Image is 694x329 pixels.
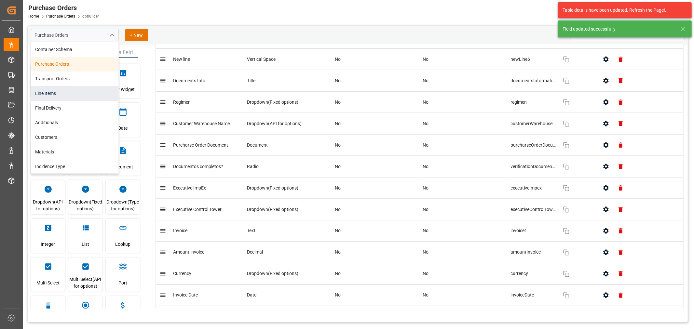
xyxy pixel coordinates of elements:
span: executiveControlTower [511,206,556,213]
span: Documents Info [173,78,205,83]
div: Container Schema [31,42,118,57]
tr: InvoiceTextNoNoinvoice1 [156,220,683,242]
span: verificationDocumentRadio [511,163,556,170]
tr: Invoice DateDateNoNoinvoiceDate [156,285,683,306]
span: purcharseOrderDocument [511,142,556,149]
div: Dropdown(API for options) [247,120,329,127]
td: No [332,135,420,156]
div: Additionals [31,115,118,130]
span: amountInvoice [511,249,556,256]
span: Integer [41,235,55,253]
td: No [420,306,508,328]
span: executiveImpex [511,185,556,191]
span: customerWarehouseName [511,120,556,127]
div: Date [247,292,329,299]
div: Purchase Orders [28,3,99,13]
td: No [420,70,508,92]
div: Final Delivery [31,101,118,115]
td: No [420,285,508,306]
div: Vertical Space [247,56,329,63]
tr: Amount invoiceDecimalNoNoamountInvoice [156,242,683,263]
div: Table details have been updated. Refresh the Page!. [563,7,682,14]
span: Invoice Date [173,293,198,298]
td: No [332,70,420,92]
td: No [332,49,420,70]
td: No [420,92,508,113]
div: Document [247,142,329,149]
tr: RegionDropdown(Fixed options)NoNoregion [156,306,683,328]
span: invoice1 [511,228,556,234]
td: No [332,178,420,199]
div: Decimal [247,249,329,256]
tr: Purcharse Order DocumentDocumentNoNopurcharseOrderDocument [156,135,683,156]
span: regimen [511,99,556,106]
tr: Executive ImpExDropdown(Fixed options)NoNoexecutiveImpex [156,178,683,199]
span: Executive Control Tower [173,207,222,212]
tr: CurrencyDropdown(Fixed options)NoNocurrency [156,263,683,285]
span: Invoice [173,228,187,233]
td: No [420,178,508,199]
td: No [332,220,420,242]
td: No [332,285,420,306]
div: Customers [31,130,118,145]
span: Customer Warehouse Name [173,121,230,126]
tr: New lineVertical SpaceNoNonewLine6 [156,49,683,70]
td: No [332,199,420,220]
td: No [420,156,508,178]
div: Dropdown(Fixed options) [247,206,329,213]
a: Purchase Orders [46,14,75,19]
td: No [420,199,508,220]
div: Dropdown(Fixed options) [247,185,329,191]
td: No [332,306,420,328]
div: Text [247,228,329,234]
td: No [332,242,420,263]
tr: Executive Control TowerDropdown(Fixed options)NoNoexecutiveControlTower [156,199,683,220]
input: Type to search/select [31,29,119,41]
div: Radio [247,163,329,170]
span: Amount invoice [173,250,204,255]
div: Dropdown(Fixed options) [247,270,329,277]
div: Field updated successfully [563,26,674,33]
span: Document [113,158,133,176]
span: documentsInformation [511,77,556,84]
span: Lookup [115,235,130,253]
span: Date [118,119,128,137]
td: No [332,92,420,113]
div: Title [247,77,329,84]
div: Purchase Orders [31,57,118,72]
td: No [420,220,508,242]
span: Dropdown(API for options) [31,197,65,214]
span: CO2 Widget [111,81,135,98]
button: close menu [107,30,116,40]
a: Home [28,14,39,19]
div: Transport Orders [31,72,118,86]
td: No [332,156,420,178]
td: No [420,49,508,70]
span: Documentos completos? [173,164,223,169]
span: Purcharse Order Document [173,142,228,148]
td: No [420,242,508,263]
span: Dropdown(Fixed options) [68,197,102,214]
div: Dropdown(Fixed options) [247,99,329,106]
span: newLine6 [511,56,556,63]
td: No [420,263,508,285]
span: Executive ImpEx [173,185,206,191]
span: List [82,235,89,253]
span: Currency [173,271,191,276]
span: currency [511,270,556,277]
td: No [420,113,508,135]
span: invoiceDate [511,292,556,299]
tr: RegimenDropdown(Fixed options)NoNoregimen [156,92,683,113]
td: No [420,135,508,156]
span: Dropdown(Type for options) [106,197,140,214]
div: Materials [31,145,118,159]
span: Port [118,274,127,292]
span: Regimen [173,99,191,105]
td: No [332,113,420,135]
td: No [332,263,420,285]
div: Incidence Type [31,159,118,174]
tr: Customer Warehouse NameDropdown(API for options)NoNocustomerWarehouseName [156,113,683,135]
span: New line [173,57,190,62]
div: Line Items [31,86,118,101]
span: Multi Select(API for options) [68,274,102,292]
